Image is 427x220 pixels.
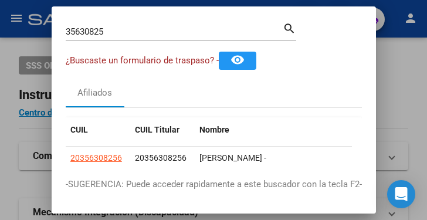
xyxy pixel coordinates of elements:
div: Open Intercom Messenger [387,180,415,208]
datatable-header-cell: CUIL Titular [130,117,195,143]
mat-icon: remove_red_eye [231,53,245,67]
div: [PERSON_NAME] - [199,151,425,165]
span: 20356308256 [70,153,122,163]
p: -SUGERENCIA: Puede acceder rapidamente a este buscador con la tecla F2- [66,178,362,191]
span: 20356308256 [135,153,187,163]
span: CUIL [70,125,88,134]
mat-icon: search [283,21,296,35]
div: Afiliados [77,86,112,100]
span: ¿Buscaste un formulario de traspaso? - [66,55,219,66]
span: CUIL Titular [135,125,179,134]
datatable-header-cell: CUIL [66,117,130,143]
span: Nombre [199,125,229,134]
